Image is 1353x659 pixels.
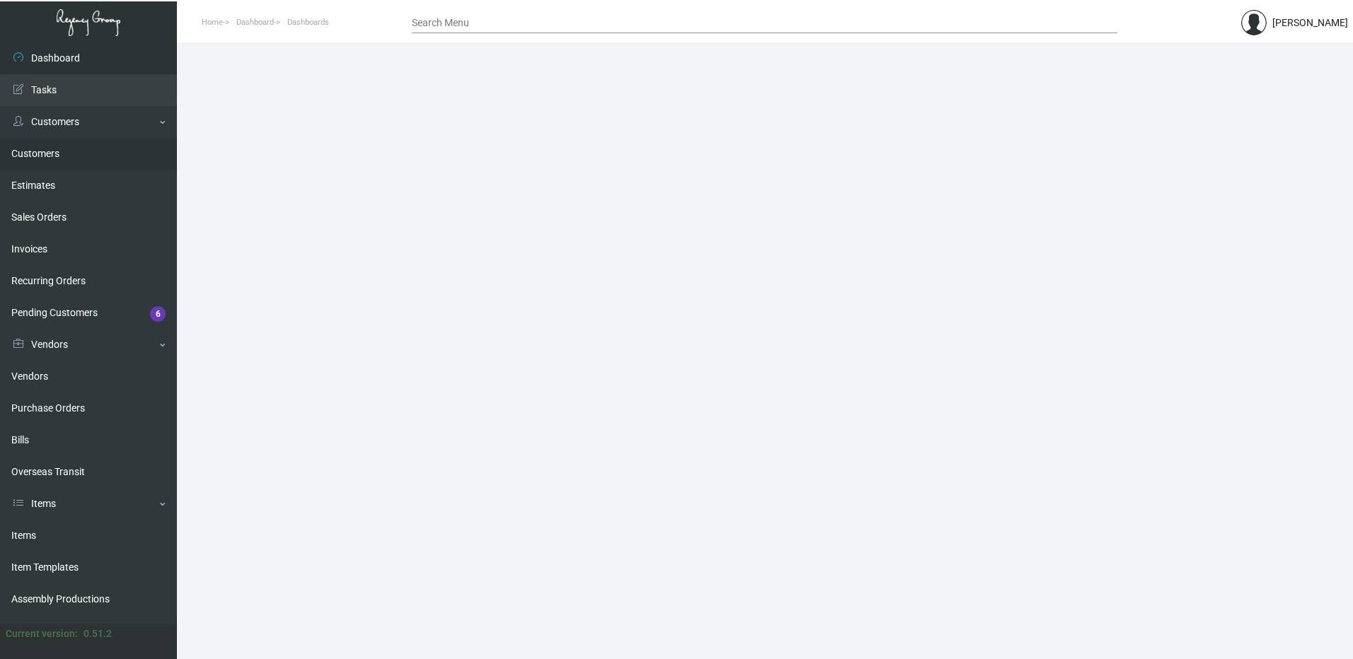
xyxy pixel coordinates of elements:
[236,18,274,27] span: Dashboard
[84,626,112,641] div: 0.51.2
[202,18,223,27] span: Home
[6,626,78,641] div: Current version:
[1272,16,1348,30] div: [PERSON_NAME]
[287,18,329,27] span: Dashboards
[1241,10,1267,35] img: admin@bootstrapmaster.com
